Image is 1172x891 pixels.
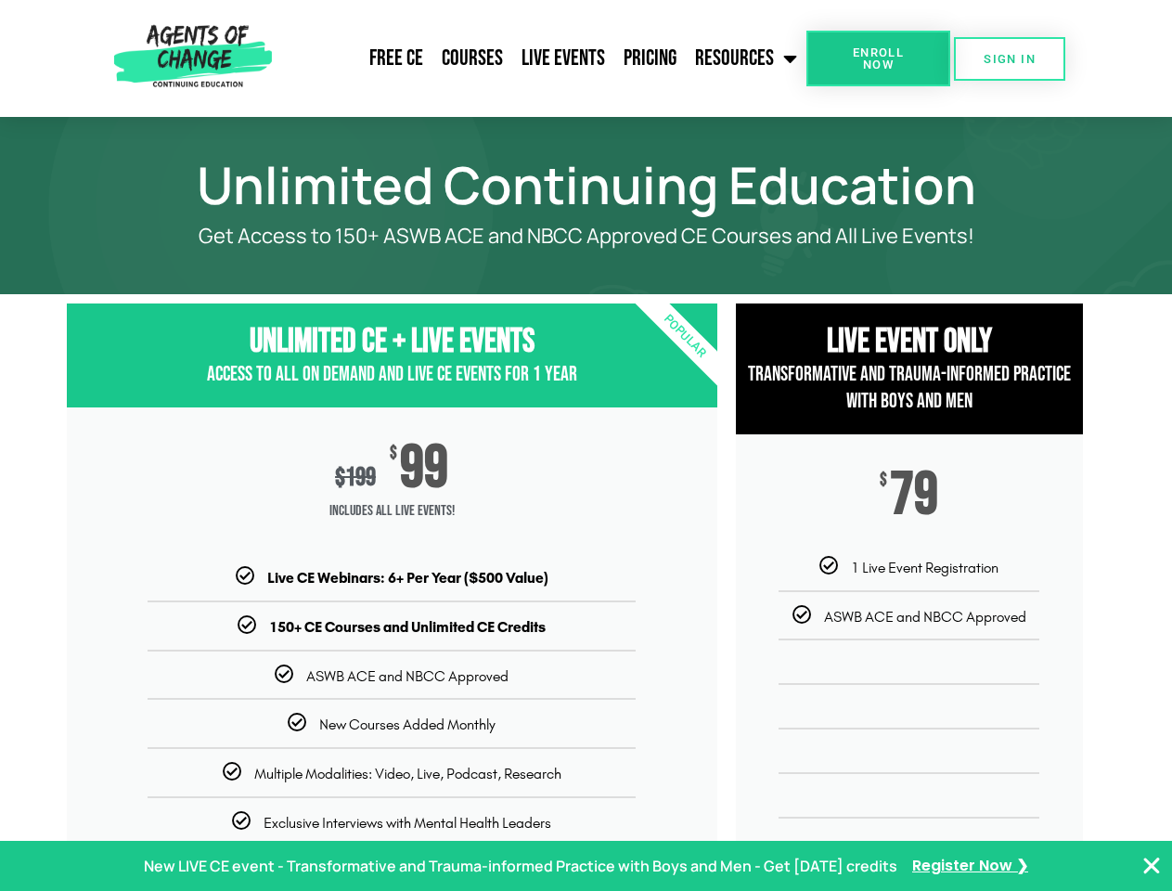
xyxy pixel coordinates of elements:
a: Register Now ❯ [912,853,1028,880]
a: Free CE [360,35,432,82]
span: New Courses Added Monthly [319,716,496,733]
div: 199 [335,462,376,493]
b: 150+ CE Courses and Unlimited CE Credits [269,618,546,636]
nav: Menu [279,35,806,82]
h3: Live Event Only [736,322,1083,362]
span: Access to All On Demand and Live CE Events for 1 year [207,362,577,387]
span: 99 [400,445,448,493]
p: New LIVE CE event - Transformative and Trauma-informed Practice with Boys and Men - Get [DATE] cr... [144,853,897,880]
h3: Unlimited CE + Live Events [67,322,717,362]
h1: Unlimited Continuing Education [58,163,1115,206]
span: $ [880,471,887,490]
span: ASWB ACE and NBCC Approved [824,608,1026,626]
span: ASWB ACE and NBCC Approved [306,667,509,685]
span: Includes ALL Live Events! [67,493,717,530]
b: Live CE Webinars: 6+ Per Year ($500 Value) [267,569,548,587]
a: Courses [432,35,512,82]
span: $ [335,462,345,493]
a: Pricing [614,35,686,82]
p: Get Access to 150+ ASWB ACE and NBCC Approved CE Courses and All Live Events! [132,225,1041,248]
span: Transformative and Trauma-informed Practice with Boys and Men [748,362,1071,414]
a: Live Events [512,35,614,82]
span: Exclusive Interviews with Mental Health Leaders [264,814,551,832]
a: SIGN IN [954,37,1065,81]
span: 79 [890,471,938,520]
button: Close Banner [1140,855,1163,877]
span: Enroll Now [836,46,921,71]
span: SIGN IN [984,53,1036,65]
span: $ [390,445,397,463]
div: Popular [577,229,792,444]
a: Resources [686,35,806,82]
a: Enroll Now [806,31,950,86]
span: Multiple Modalities: Video, Live, Podcast, Research [254,765,561,782]
span: 1 Live Event Registration [851,559,998,576]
